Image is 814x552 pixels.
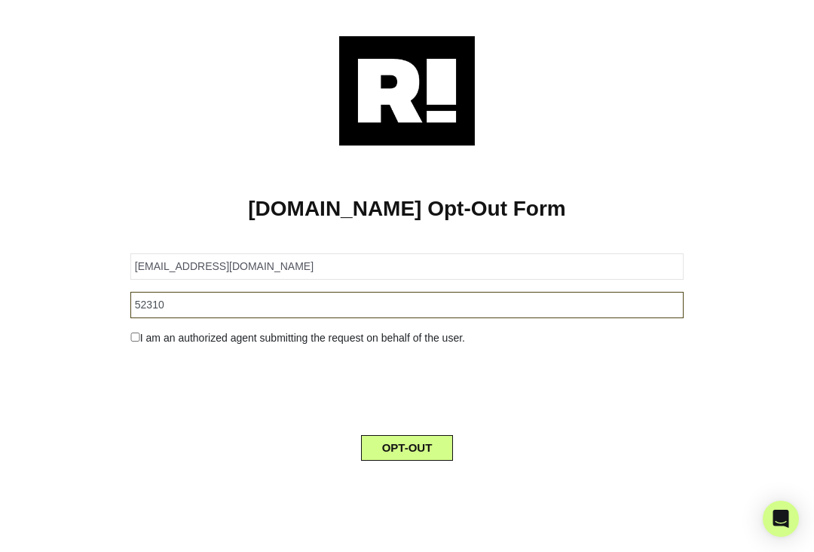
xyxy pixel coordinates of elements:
[130,292,684,318] input: Zipcode
[292,358,522,417] iframe: reCAPTCHA
[23,196,791,222] h1: [DOMAIN_NAME] Opt-Out Form
[763,501,799,537] div: Open Intercom Messenger
[361,435,454,461] button: OPT-OUT
[119,330,695,346] div: I am an authorized agent submitting the request on behalf of the user.
[339,36,475,146] img: Retention.com
[130,253,684,280] input: Email Address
